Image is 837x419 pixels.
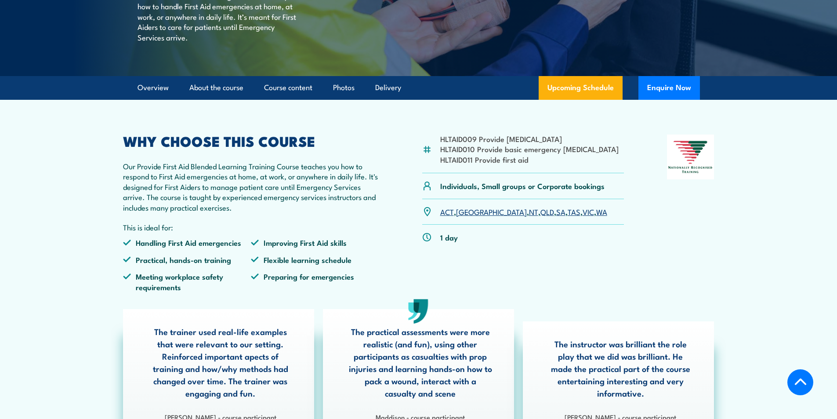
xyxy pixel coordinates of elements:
[149,325,292,399] p: The trainer used real-life examples that were relevant to our setting. Reinforced important apect...
[123,222,380,232] p: This is ideal for:
[123,161,380,212] p: Our Provide First Aid Blended Learning Training Course teaches you how to respond to First Aid em...
[123,135,380,147] h2: WHY CHOOSE THIS COURSE
[440,181,605,191] p: Individuals, Small groups or Corporate bookings
[596,206,607,217] a: WA
[583,206,594,217] a: VIC
[456,206,527,217] a: [GEOGRAPHIC_DATA]
[251,255,379,265] li: Flexible learning schedule
[123,271,251,292] li: Meeting workplace safety requirements
[440,154,619,164] li: HLTAID011 Provide first aid
[568,206,580,217] a: TAS
[529,206,538,217] a: NT
[440,144,619,154] li: HLTAID010 Provide basic emergency [MEDICAL_DATA]
[375,76,401,99] a: Delivery
[540,206,554,217] a: QLD
[539,76,623,100] a: Upcoming Schedule
[556,206,565,217] a: SA
[251,237,379,248] li: Improving First Aid skills
[549,338,692,399] p: The instructor was brilliant the role play that we did was brilliant. He made the practical part ...
[333,76,355,99] a: Photos
[638,76,700,100] button: Enquire Now
[440,232,458,242] p: 1 day
[264,76,312,99] a: Course content
[138,76,169,99] a: Overview
[440,206,454,217] a: ACT
[667,135,714,179] img: Nationally Recognised Training logo.
[440,207,607,217] p: , , , , , , ,
[251,271,379,292] li: Preparing for emergencies
[123,255,251,265] li: Practical, hands-on training
[189,76,243,99] a: About the course
[349,325,492,399] p: The practical assessments were more realistic (and fun), using other participants as casualties w...
[123,237,251,248] li: Handling First Aid emergencies
[440,134,619,144] li: HLTAID009 Provide [MEDICAL_DATA]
